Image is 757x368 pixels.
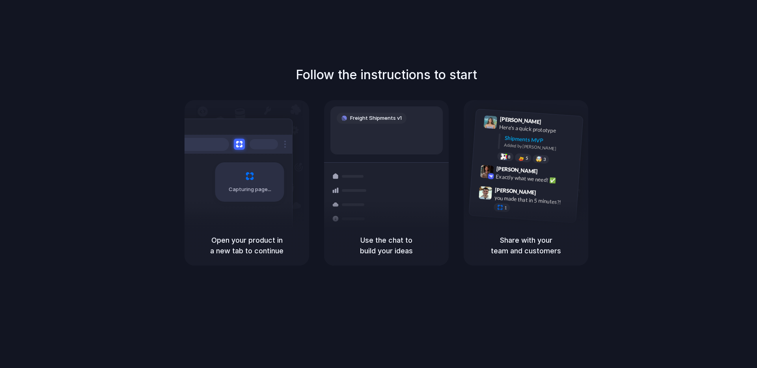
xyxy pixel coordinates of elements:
[296,65,477,84] h1: Follow the instructions to start
[526,156,528,160] span: 5
[504,134,577,147] div: Shipments MVP
[504,206,507,210] span: 1
[495,186,537,197] span: [PERSON_NAME]
[334,235,439,256] h5: Use the chat to build your ideas
[473,235,579,256] h5: Share with your team and customers
[543,157,546,162] span: 3
[194,235,300,256] h5: Open your product in a new tab to continue
[350,114,402,122] span: Freight Shipments v1
[496,173,574,186] div: Exactly what we need! ✅
[508,155,511,159] span: 8
[540,168,556,178] span: 9:42 AM
[494,194,573,207] div: you made that in 5 minutes?!
[500,115,541,126] span: [PERSON_NAME]
[536,156,543,162] div: 🤯
[539,189,555,199] span: 9:47 AM
[496,164,538,176] span: [PERSON_NAME]
[229,186,272,193] span: Capturing page
[499,123,578,136] div: Here's a quick prototype
[504,142,576,153] div: Added by [PERSON_NAME]
[544,119,560,128] span: 9:41 AM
